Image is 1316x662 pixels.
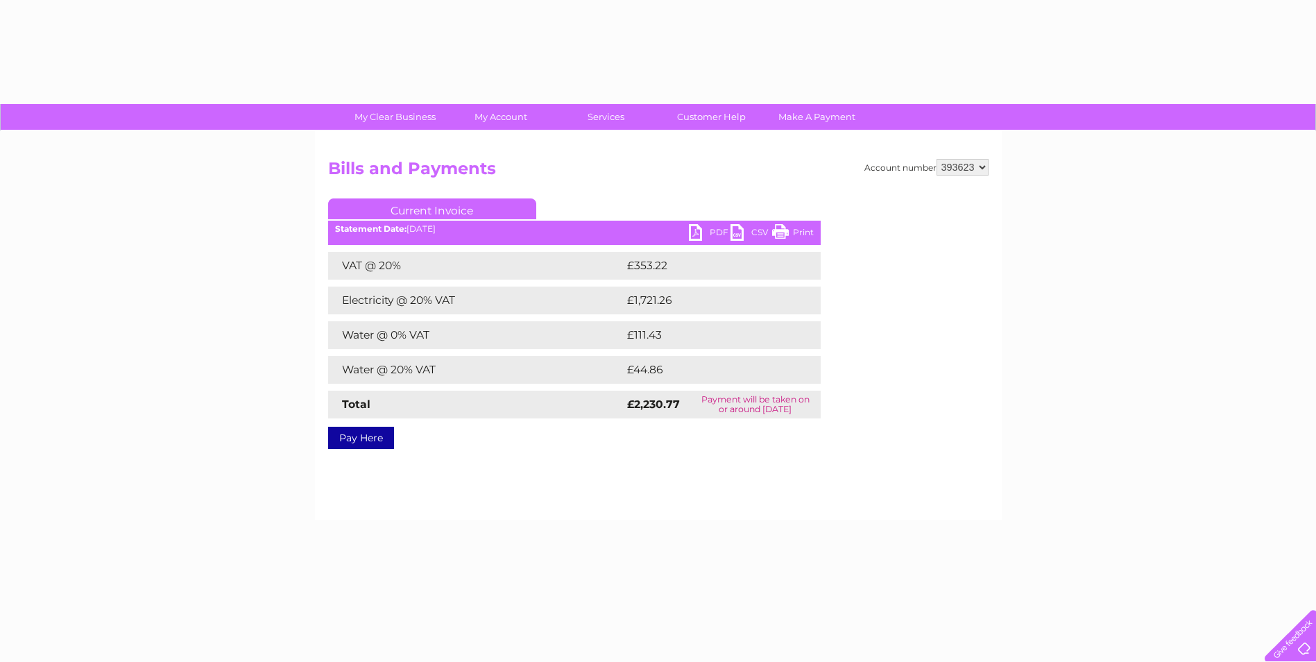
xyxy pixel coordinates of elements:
a: Current Invoice [328,198,536,219]
td: £111.43 [624,321,792,349]
td: Water @ 20% VAT [328,356,624,384]
div: [DATE] [328,224,821,234]
td: £1,721.26 [624,287,798,314]
td: Payment will be taken on or around [DATE] [690,391,820,418]
strong: £2,230.77 [627,398,680,411]
a: Print [772,224,814,244]
b: Statement Date: [335,223,407,234]
h2: Bills and Payments [328,159,989,185]
a: My Account [443,104,558,130]
a: Services [549,104,663,130]
a: PDF [689,224,730,244]
a: Make A Payment [760,104,874,130]
a: CSV [730,224,772,244]
a: Pay Here [328,427,394,449]
td: £353.22 [624,252,796,280]
strong: Total [342,398,370,411]
div: Account number [864,159,989,176]
td: Water @ 0% VAT [328,321,624,349]
a: My Clear Business [338,104,452,130]
td: Electricity @ 20% VAT [328,287,624,314]
a: Customer Help [654,104,769,130]
td: VAT @ 20% [328,252,624,280]
td: £44.86 [624,356,794,384]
